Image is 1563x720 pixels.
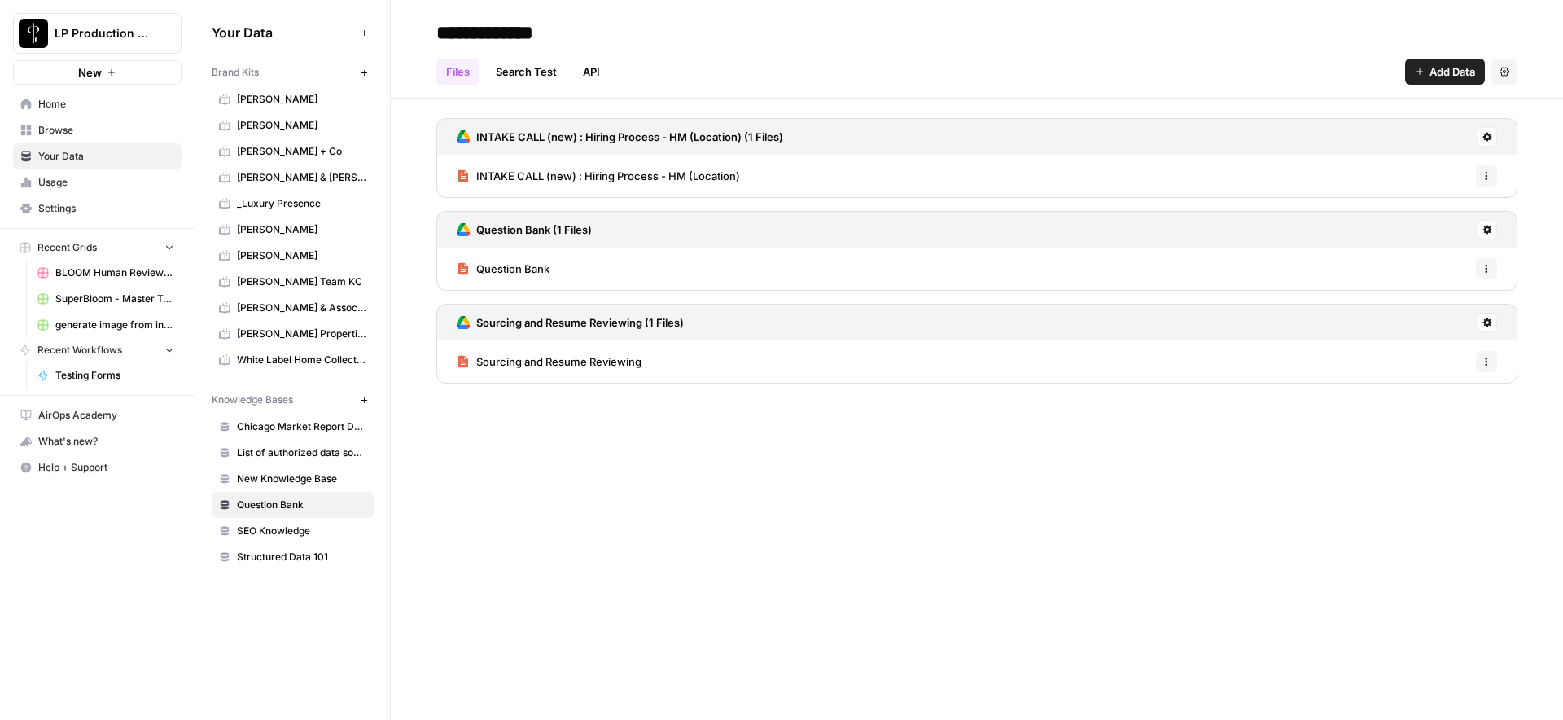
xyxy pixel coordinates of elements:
span: New [78,64,102,81]
span: LP Production Workloads [55,25,153,42]
a: [PERSON_NAME] & [PERSON_NAME] [212,165,374,191]
a: Your Data [13,143,182,169]
span: Your Data [212,23,354,42]
a: AirOps Academy [13,402,182,428]
h3: Question Bank (1 Files) [476,222,592,238]
img: LP Production Workloads Logo [19,19,48,48]
span: Chicago Market Report Data [237,419,366,434]
button: Help + Support [13,454,182,481]
span: Structured Data 101 [237,550,366,564]
span: [PERSON_NAME] [237,248,366,263]
span: [PERSON_NAME] [237,92,366,107]
span: Recent Workflows [37,343,122,358]
a: INTAKE CALL (new) : Hiring Process - HM (Location) (1 Files) [457,119,783,155]
a: [PERSON_NAME] & Associates [212,295,374,321]
h3: Sourcing and Resume Reviewing (1 Files) [476,314,684,331]
span: Sourcing and Resume Reviewing [476,353,641,370]
a: generate image from input image (copyright tests) duplicate Grid [30,312,182,338]
span: Brand Kits [212,65,259,80]
span: [PERSON_NAME] Properties Team [237,327,366,341]
a: New Knowledge Base [212,466,374,492]
a: [PERSON_NAME] + Co [212,138,374,165]
span: Usage [38,175,174,190]
span: Recent Grids [37,240,97,255]
a: [PERSON_NAME] [212,217,374,243]
span: [PERSON_NAME] Team KC [237,274,366,289]
a: Search Test [486,59,567,85]
button: Workspace: LP Production Workloads [13,13,182,54]
span: [PERSON_NAME] [237,222,366,237]
span: New Knowledge Base [237,472,366,486]
span: Settings [38,201,174,216]
a: Question Bank [457,248,549,290]
span: [PERSON_NAME] & [PERSON_NAME] [237,170,366,185]
span: _Luxury Presence [237,196,366,211]
a: SEO Knowledge [212,518,374,544]
span: [PERSON_NAME] & Associates [237,301,366,315]
span: [PERSON_NAME] [237,118,366,133]
a: Sourcing and Resume Reviewing (1 Files) [457,305,684,340]
span: List of authorized data sources for blog articles [237,446,366,460]
a: Browse [13,117,182,143]
span: Testing Forms [55,368,174,383]
a: INTAKE CALL (new) : Hiring Process - HM (Location) [457,155,740,197]
a: API [573,59,610,85]
a: Settings [13,195,182,222]
span: Question Bank [476,261,549,277]
span: Knowledge Bases [212,393,293,407]
button: What's new? [13,428,182,454]
a: Home [13,91,182,117]
a: BLOOM Human Review (ver2) [30,260,182,286]
a: [PERSON_NAME] [212,112,374,138]
span: INTAKE CALL (new) : Hiring Process - HM (Location) [476,168,740,184]
a: Question Bank (1 Files) [457,212,592,248]
a: Testing Forms [30,362,182,389]
a: Chicago Market Report Data [212,414,374,440]
a: [PERSON_NAME] [212,86,374,112]
span: Browse [38,123,174,138]
a: White Label Home Collective [212,347,374,373]
span: Question Bank [237,498,366,512]
span: Help + Support [38,460,174,475]
a: List of authorized data sources for blog articles [212,440,374,466]
span: Home [38,97,174,112]
button: New [13,60,182,85]
a: SuperBloom - Master Topic List [30,286,182,312]
span: SuperBloom - Master Topic List [55,292,174,306]
h3: INTAKE CALL (new) : Hiring Process - HM (Location) (1 Files) [476,129,783,145]
div: What's new? [14,429,181,454]
span: BLOOM Human Review (ver2) [55,266,174,280]
button: Recent Grids [13,235,182,260]
a: [PERSON_NAME] Team KC [212,269,374,295]
span: Your Data [38,149,174,164]
a: [PERSON_NAME] Properties Team [212,321,374,347]
a: Sourcing and Resume Reviewing [457,340,641,383]
span: Add Data [1429,64,1475,80]
span: AirOps Academy [38,408,174,423]
button: Recent Workflows [13,338,182,362]
span: [PERSON_NAME] + Co [237,144,366,159]
span: generate image from input image (copyright tests) duplicate Grid [55,318,174,332]
button: Add Data [1405,59,1485,85]
a: [PERSON_NAME] [212,243,374,269]
a: Structured Data 101 [212,544,374,570]
a: Usage [13,169,182,195]
a: Files [436,59,479,85]
span: SEO Knowledge [237,524,366,538]
span: White Label Home Collective [237,353,366,367]
a: Question Bank [212,492,374,518]
a: _Luxury Presence [212,191,374,217]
